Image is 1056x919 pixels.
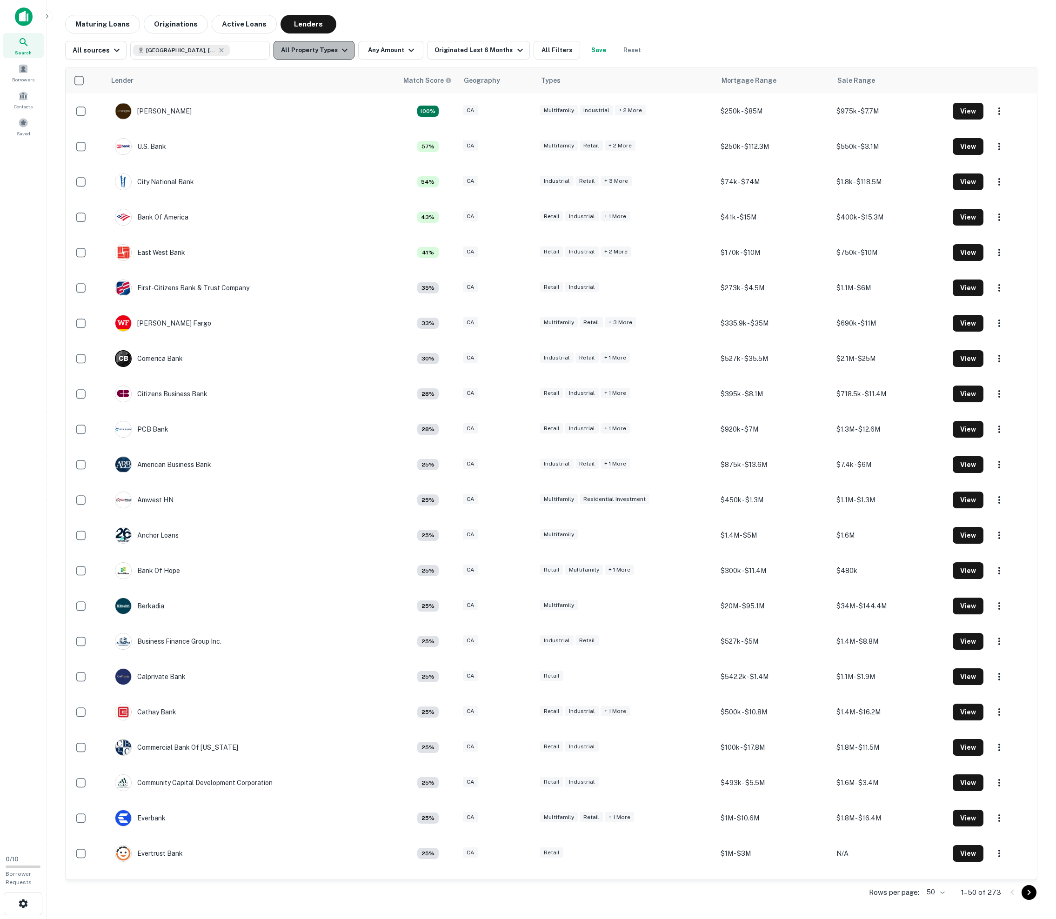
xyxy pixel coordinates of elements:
button: View [953,103,983,120]
div: Multifamily [540,812,578,823]
div: CA [463,565,478,575]
button: View [953,845,983,862]
div: CA [463,600,478,611]
img: picture [115,103,131,119]
button: All Filters [534,41,580,60]
div: Retail [540,423,563,434]
span: Borrowers [12,76,34,83]
div: CA [463,105,478,116]
td: $975k - $7.7M [832,93,948,129]
td: $1.6M [832,518,948,553]
div: Sale Range [837,75,875,86]
button: View [953,633,983,650]
div: Capitalize uses an advanced AI algorithm to match your search with the best lender. The match sco... [417,742,439,753]
td: $1.6M - $3.4M [832,765,948,800]
div: Multifamily [540,317,578,328]
div: Retail [575,635,599,646]
button: View [953,810,983,826]
button: View [953,562,983,579]
div: Industrial [565,282,599,293]
div: Calprivate Bank [115,668,186,685]
div: Retail [575,459,599,469]
div: CA [463,317,478,328]
td: $450k - $1.3M [716,482,832,518]
div: Capitalize uses an advanced AI algorithm to match your search with the best lender. The match sco... [417,671,439,682]
td: $527k - $35.5M [716,341,832,376]
td: $400k - $15.3M [832,200,948,235]
img: picture [115,669,131,685]
div: CA [463,388,478,399]
div: Retail [580,812,603,823]
button: View [953,598,983,614]
div: Retail [540,565,563,575]
div: Industrial [540,176,574,186]
div: + 1 more [601,211,630,222]
td: $395k - $8.1M [716,376,832,412]
td: $250k - $85M [716,93,832,129]
div: Industrial [540,459,574,469]
td: $920k - $7M [716,412,832,447]
div: Mortgage Range [722,75,776,86]
div: Capitalize uses an advanced AI algorithm to match your search with the best lender. The match sco... [417,600,439,612]
div: Community Capital Development Corporation [115,774,273,791]
div: Citizens Business Bank [115,386,207,402]
div: Industrial [540,635,574,646]
td: $300k - $11.4M [716,553,832,588]
span: Borrower Requests [6,871,32,886]
div: + 2 more [615,105,646,116]
td: $1.4M - $8.8M [832,624,948,659]
td: $1.4M - $16.2M [832,694,948,730]
div: Capitalize uses an advanced AI algorithm to match your search with the best lender. The match sco... [417,176,439,187]
td: $480k [832,553,948,588]
button: Originated Last 6 Months [427,41,529,60]
button: Save your search to get updates of matches that match your search criteria. [584,41,614,60]
div: + 1 more [601,353,630,363]
div: All sources [73,45,122,56]
th: Lender [106,67,398,93]
div: Retail [540,246,563,257]
div: U.s. Bank [115,138,166,155]
td: $527k - $5M [716,624,832,659]
td: $550k - $3.1M [832,129,948,164]
div: Search [3,33,44,58]
div: CA [463,140,478,151]
div: CA [463,529,478,540]
button: View [953,421,983,438]
td: $7.4k - $6M [832,447,948,482]
button: Any Amount [358,41,423,60]
button: View [953,386,983,402]
a: Borrowers [3,60,44,85]
td: $718.5k - $11.4M [832,376,948,412]
div: CA [463,812,478,823]
div: Capitalize uses an advanced AI algorithm to match your search with the best lender. The match sco... [417,848,439,859]
div: Capitalize uses an advanced AI algorithm to match your search with the best lender. The match sco... [417,706,439,718]
div: Capitalize uses an advanced AI algorithm to match your search with the best lender. The match sco... [417,388,439,400]
div: CA [463,246,478,257]
td: N/A [832,836,948,871]
div: Capitalize uses an advanced AI algorithm to match your search with the best lender. The match sco... [417,106,439,117]
div: CA [463,459,478,469]
div: Capitalize uses an advanced AI algorithm to match your search with the best lender. The match sco... [417,459,439,470]
img: picture [115,633,131,649]
td: $1.1M - $6M [832,270,948,306]
div: CA [463,176,478,186]
div: Bank Of Hope [115,562,180,579]
a: Contacts [3,87,44,112]
td: $41k - $15M [716,200,832,235]
div: Saved [3,114,44,139]
td: $34M - $144.4M [832,588,948,624]
button: Maturing Loans [65,15,140,33]
div: CA [463,494,478,505]
p: C B [119,354,128,364]
div: Multifamily [540,529,578,540]
button: View [953,280,983,296]
div: Business Finance Group Inc. [115,633,221,650]
div: Capitalize uses an advanced AI algorithm to match your search with the best lender. The match sco... [417,318,439,329]
div: Multifamily [565,565,603,575]
td: $493k - $5.5M [716,765,832,800]
td: $74k - $74M [716,164,832,200]
span: [GEOGRAPHIC_DATA], [GEOGRAPHIC_DATA], [GEOGRAPHIC_DATA] [146,46,216,54]
div: American Business Bank [115,456,211,473]
img: picture [115,457,131,473]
